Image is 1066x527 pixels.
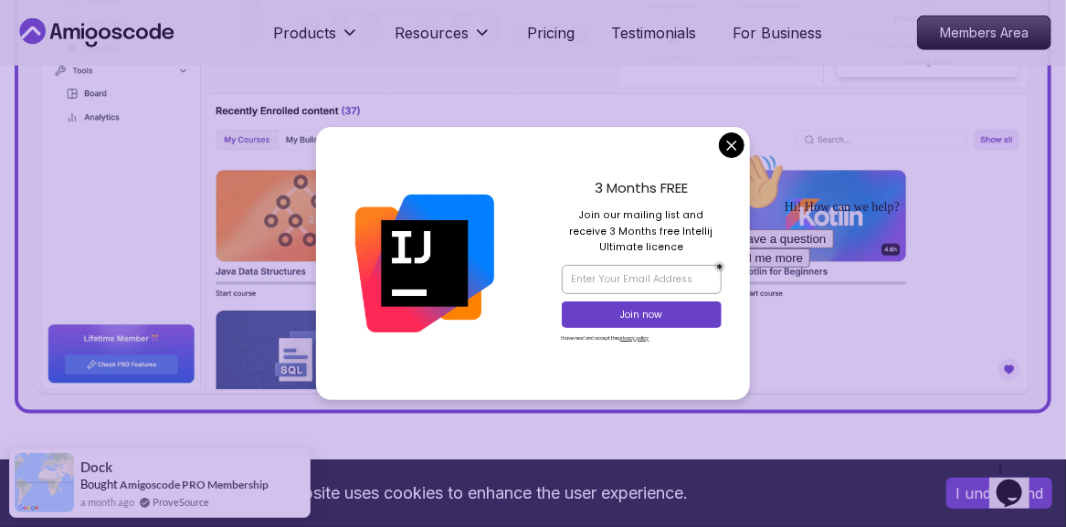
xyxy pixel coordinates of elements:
[7,7,66,66] img: :wave:
[946,478,1052,509] button: Accept cookies
[274,22,359,58] button: Products
[80,477,118,491] span: Bought
[528,22,575,44] a: Pricing
[7,7,336,122] div: 👋Hi! How can we help?I have a questionTell me more
[612,22,697,44] a: Testimonials
[15,453,74,512] img: provesource social proof notification image
[7,103,91,122] button: Tell me more
[918,16,1050,49] p: Members Area
[274,22,337,44] p: Products
[7,84,115,103] button: I have a question
[917,16,1051,50] a: Members Area
[120,478,269,491] a: Amigoscode PRO Membership
[153,494,209,510] a: ProveSource
[80,494,134,510] span: a month ago
[396,22,491,58] button: Resources
[80,459,112,475] span: Dock
[734,22,823,44] a: For Business
[719,145,1048,445] iframe: chat widget
[396,22,470,44] p: Resources
[14,473,919,513] div: This website uses cookies to enhance the user experience.
[989,454,1048,509] iframe: chat widget
[7,55,181,69] span: Hi! How can we help?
